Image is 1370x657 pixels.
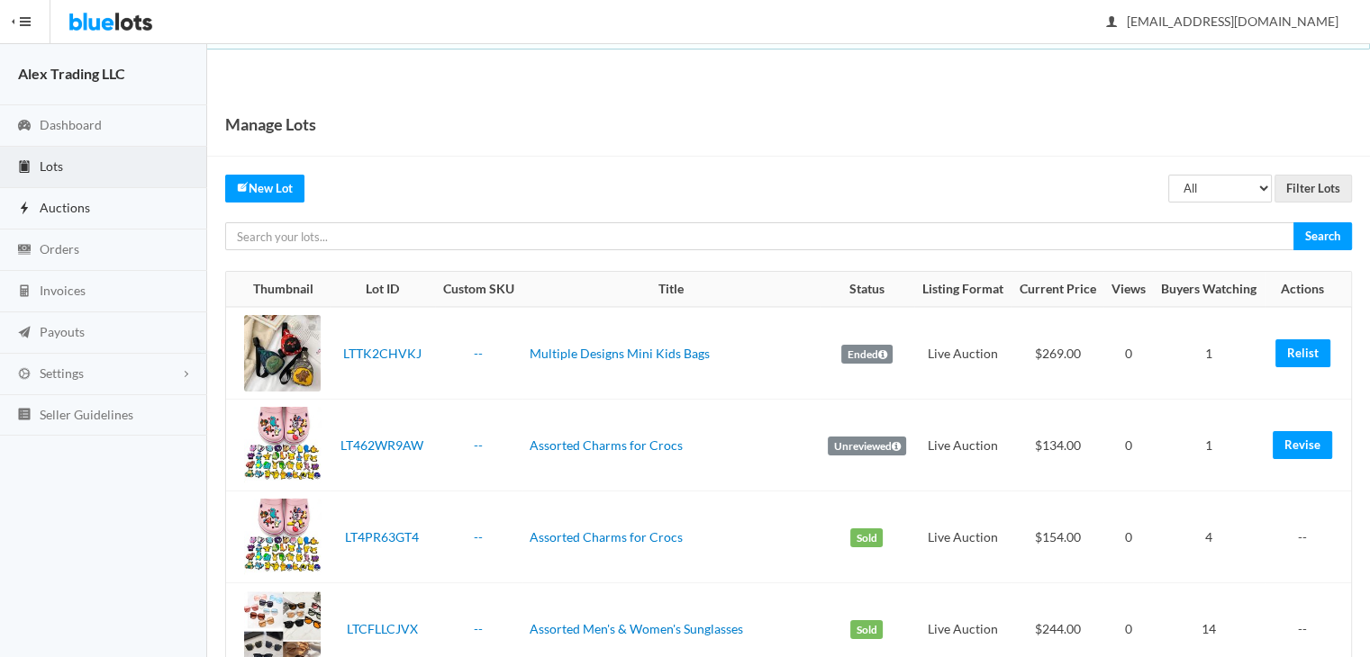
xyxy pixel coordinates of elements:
[1103,272,1153,308] th: Views
[15,159,33,176] ion-icon: clipboard
[343,346,422,361] a: LTTK2CHVKJ
[237,181,249,193] ion-icon: create
[226,272,330,308] th: Thumbnail
[15,366,33,383] ion-icon: cog
[40,407,133,422] span: Seller Guidelines
[1275,339,1330,367] a: Relist
[914,400,1012,491] td: Live Auction
[435,272,522,308] th: Custom SKU
[1012,400,1104,491] td: $134.00
[1273,431,1332,459] a: Revise
[340,437,423,453] a: LT462WR9AW
[1265,491,1351,583] td: --
[1103,307,1153,400] td: 0
[40,117,102,132] span: Dashboard
[15,325,33,342] ion-icon: paper plane
[15,118,33,135] ion-icon: speedometer
[15,201,33,218] ion-icon: flash
[347,621,418,636] a: LTCFLLCJVX
[474,437,483,453] a: --
[530,621,743,636] a: Assorted Men's & Women's Sunglasses
[1153,307,1265,400] td: 1
[914,491,1012,583] td: Live Auction
[225,175,304,202] a: createNew Lot
[1012,272,1104,308] th: Current Price
[1103,400,1153,491] td: 0
[1153,491,1265,583] td: 4
[522,272,821,308] th: Title
[40,324,85,339] span: Payouts
[1293,222,1352,250] input: Search
[1012,491,1104,583] td: $154.00
[1103,491,1153,583] td: 0
[914,272,1012,308] th: Listing Format
[15,407,33,424] ion-icon: list box
[15,242,33,259] ion-icon: cash
[828,436,906,456] label: Unreviewed
[15,283,33,301] ion-icon: calculator
[1153,272,1265,308] th: Buyers Watching
[225,111,316,138] h1: Manage Lots
[40,283,86,298] span: Invoices
[850,620,883,640] label: Sold
[530,437,683,453] a: Assorted Charms for Crocs
[40,365,84,381] span: Settings
[474,346,483,361] a: --
[330,272,435,308] th: Lot ID
[850,528,883,548] label: Sold
[530,529,683,544] a: Assorted Charms for Crocs
[40,241,79,256] span: Orders
[40,158,63,174] span: Lots
[1153,400,1265,491] td: 1
[18,65,125,82] strong: Alex Trading LLC
[1012,307,1104,400] td: $269.00
[530,346,710,361] a: Multiple Designs Mini Kids Bags
[841,345,893,364] label: Ended
[474,621,483,636] a: --
[1265,272,1351,308] th: Actions
[1102,14,1120,31] ion-icon: person
[225,222,1294,250] input: Search your lots...
[1107,13,1338,29] span: [EMAIL_ADDRESS][DOMAIN_NAME]
[1275,175,1352,202] input: Filter Lots
[40,200,90,215] span: Auctions
[914,307,1012,400] td: Live Auction
[820,272,914,308] th: Status
[345,529,419,544] a: LT4PR63GT4
[474,529,483,544] a: --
